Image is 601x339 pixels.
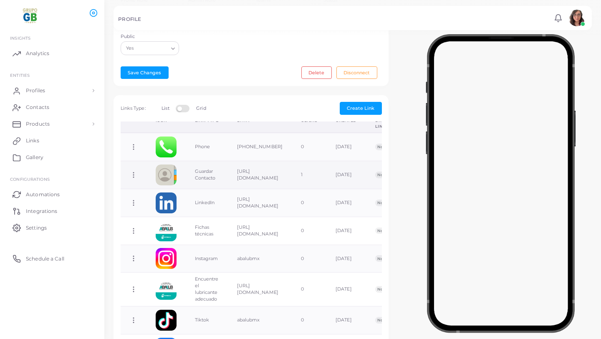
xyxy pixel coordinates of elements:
[162,105,169,112] label: List
[26,191,60,198] span: Automations
[10,73,30,78] span: ENTITIES
[375,118,392,129] div: Direct Link
[375,144,386,150] span: No
[6,149,98,166] a: Gallery
[6,250,98,267] a: Schedule a Call
[326,161,366,189] td: [DATE]
[292,133,326,161] td: 0
[121,114,146,133] th: Action
[228,306,292,334] td: abalubmx
[26,87,45,94] span: Profiles
[568,10,585,26] img: avatar
[326,273,366,306] td: [DATE]
[326,217,366,245] td: [DATE]
[6,99,98,116] a: Contacts
[292,217,326,245] td: 0
[326,245,366,273] td: [DATE]
[292,189,326,217] td: 0
[6,202,98,219] a: Integrations
[156,164,177,185] img: contactcard.png
[186,217,228,245] td: Fichas técnicas
[156,137,177,157] img: phone.png
[292,161,326,189] td: 1
[26,50,49,57] span: Analytics
[6,219,98,236] a: Settings
[8,8,54,23] img: logo
[6,132,98,149] a: Links
[6,116,98,132] a: Products
[121,41,179,55] div: Search for option
[121,66,169,79] button: Save Changes
[566,10,587,26] a: avatar
[26,224,47,232] span: Settings
[156,279,177,300] img: p4SCepxA4KEGcuz17CFd8jhmm-1758309789134.png
[186,245,228,273] td: Instagram
[125,44,135,53] span: Yes
[10,177,50,182] span: Configurations
[292,245,326,273] td: 0
[121,105,146,111] span: Links Type:
[6,82,98,99] a: Profiles
[186,161,228,189] td: Guardar Contacto
[156,220,177,241] img: hRZ1vlJY5CyEQTMHbiUgmnsQq-1758309865510.png
[26,255,64,263] span: Schedule a Call
[375,172,386,178] span: No
[228,273,292,306] td: [URL][DOMAIN_NAME]
[301,66,332,79] button: Delete
[375,286,386,293] span: No
[121,33,179,40] label: Public
[156,192,177,213] img: linkedin.png
[326,306,366,334] td: [DATE]
[326,189,366,217] td: [DATE]
[375,255,386,262] span: No
[347,105,374,111] span: Create Link
[186,133,228,161] td: Phone
[10,35,30,40] span: INSIGHTS
[186,189,228,217] td: LinkedIn
[426,34,576,333] img: phone-mock.b55596b7.png
[186,306,228,334] td: Tiktok
[340,102,382,114] button: Create Link
[228,161,292,189] td: [URL][DOMAIN_NAME]
[6,45,98,62] a: Analytics
[228,245,292,273] td: abalubmx
[26,104,49,111] span: Contacts
[186,273,228,306] td: Encuentre el lubricante adecuado
[326,133,366,161] td: [DATE]
[26,207,57,215] span: Integrations
[292,273,326,306] td: 0
[292,306,326,334] td: 0
[26,154,43,161] span: Gallery
[228,217,292,245] td: [URL][DOMAIN_NAME]
[336,66,377,79] button: Disconnect
[118,16,141,22] h5: PROFILE
[136,44,167,53] input: Search for option
[375,228,386,234] span: No
[156,248,177,269] img: instagram.png
[26,120,50,128] span: Products
[26,137,39,144] span: Links
[375,200,386,206] span: No
[228,133,292,161] td: [PHONE_NUMBER]
[6,186,98,202] a: Automations
[196,105,206,112] label: Grid
[228,189,292,217] td: [URL][DOMAIN_NAME]
[375,317,386,324] span: No
[156,310,177,331] img: tiktok.png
